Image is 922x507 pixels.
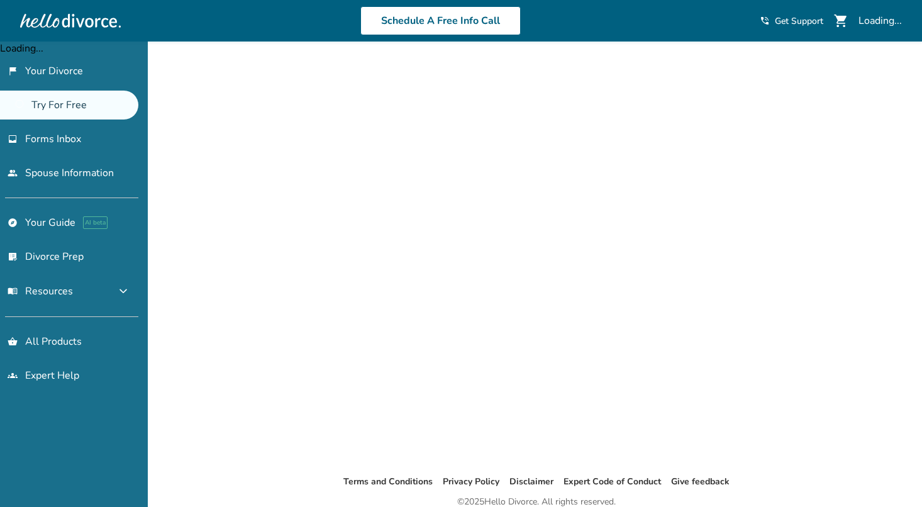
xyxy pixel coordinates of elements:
[8,286,18,296] span: menu_book
[509,474,553,489] li: Disclaimer
[8,284,73,298] span: Resources
[760,15,823,27] a: phone_in_talkGet Support
[671,474,730,489] li: Give feedback
[360,6,521,35] a: Schedule A Free Info Call
[8,218,18,228] span: explore
[116,284,131,299] span: expand_more
[760,16,770,26] span: phone_in_talk
[564,476,661,487] a: Expert Code of Conduct
[343,476,433,487] a: Terms and Conditions
[8,370,18,381] span: groups
[833,13,848,28] span: shopping_cart
[775,15,823,27] span: Get Support
[83,216,108,229] span: AI beta
[8,168,18,178] span: people
[8,66,18,76] span: flag_2
[8,337,18,347] span: shopping_basket
[443,476,499,487] a: Privacy Policy
[8,134,18,144] span: inbox
[858,14,902,28] div: Loading...
[8,252,18,262] span: list_alt_check
[25,132,81,146] span: Forms Inbox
